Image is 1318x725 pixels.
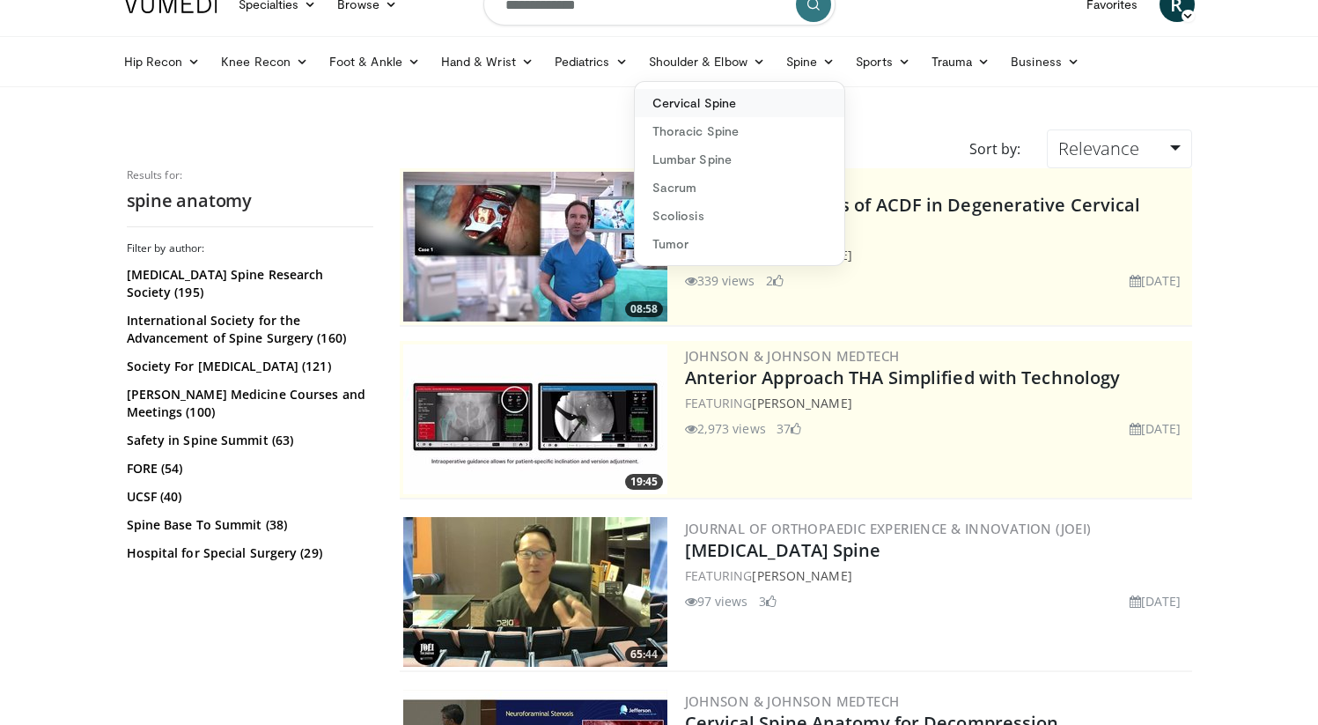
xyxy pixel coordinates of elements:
[403,517,667,667] img: d9e34c5e-68d6-4bb1-861e-156277ede5ec.300x170_q85_crop-smart_upscale.jpg
[752,395,851,411] a: [PERSON_NAME]
[127,168,373,182] p: Results for:
[845,44,921,79] a: Sports
[635,145,844,174] a: Lumbar Spine
[1000,44,1090,79] a: Business
[431,44,544,79] a: Hand & Wrist
[403,344,667,494] img: 06bb1c17-1231-4454-8f12-6191b0b3b81a.300x170_q85_crop-smart_upscale.jpg
[685,520,1092,537] a: Journal of Orthopaedic Experience & Innovation (JOEI)
[319,44,431,79] a: Foot & Ankle
[114,44,211,79] a: Hip Recon
[635,117,844,145] a: Thoracic Spine
[127,266,369,301] a: [MEDICAL_DATA] Spine Research Society (195)
[625,474,663,490] span: 19:45
[127,516,369,534] a: Spine Base To Summit (38)
[766,271,784,290] li: 2
[403,172,667,322] img: 009a77ed-cfd7-46ce-89c5-e6e5196774e0.300x170_q85_crop-smart_upscale.jpg
[685,538,881,562] a: [MEDICAL_DATA] Spine
[685,592,748,610] li: 97 views
[635,89,844,117] a: Cervical Spine
[1130,271,1182,290] li: [DATE]
[127,241,373,255] h3: Filter by author:
[127,460,369,477] a: FORE (54)
[685,366,1121,389] a: Anterior Approach THA Simplified with Technology
[685,193,1141,241] a: Treatment Options of ACDF in Degenerative Cervical Spine
[625,301,663,317] span: 08:58
[127,386,369,421] a: [PERSON_NAME] Medicine Courses and Meetings (100)
[638,44,776,79] a: Shoulder & Elbow
[127,544,369,562] a: Hospital for Special Surgery (29)
[625,647,663,662] span: 65:44
[1058,137,1139,160] span: Relevance
[752,567,851,584] a: [PERSON_NAME]
[635,230,844,258] a: Tumor
[685,394,1189,412] div: FEATURING
[685,566,1189,585] div: FEATURING
[127,312,369,347] a: International Society for the Advancement of Spine Surgery (160)
[127,189,373,212] h2: spine anatomy
[403,172,667,322] a: 08:58
[403,344,667,494] a: 19:45
[127,358,369,375] a: Society For [MEDICAL_DATA] (121)
[1130,419,1182,438] li: [DATE]
[127,432,369,449] a: Safety in Spine Summit (63)
[1130,592,1182,610] li: [DATE]
[210,44,319,79] a: Knee Recon
[685,271,755,290] li: 339 views
[403,517,667,667] a: 65:44
[127,488,369,506] a: UCSF (40)
[635,202,844,230] a: Scoliosis
[685,246,1189,264] div: FEATURING
[685,692,900,710] a: Johnson & Johnson MedTech
[759,592,777,610] li: 3
[1047,129,1191,168] a: Relevance
[956,129,1034,168] div: Sort by:
[544,44,638,79] a: Pediatrics
[921,44,1001,79] a: Trauma
[635,174,844,202] a: Sacrum
[777,419,801,438] li: 37
[685,419,766,438] li: 2,973 views
[776,44,845,79] a: Spine
[685,347,900,365] a: Johnson & Johnson MedTech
